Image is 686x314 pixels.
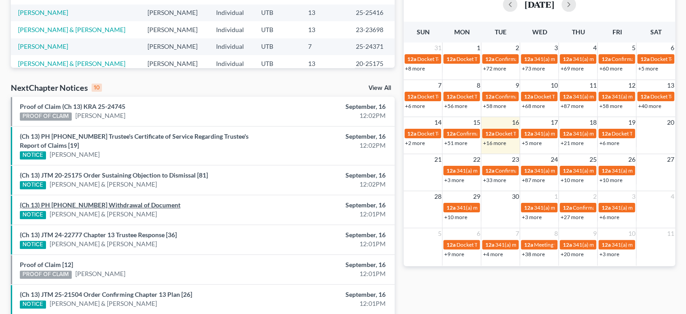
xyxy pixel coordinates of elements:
div: NOTICE [20,211,46,219]
span: 341(a) meeting for [PERSON_NAME] [572,56,659,62]
td: 23-23698 [349,21,395,38]
div: 12:01PM [270,239,386,248]
span: 6 [670,42,675,53]
span: 3 [553,42,558,53]
span: 341(a) meeting for [PERSON_NAME] [456,167,543,174]
td: UTB [254,55,301,72]
a: (Ch 13) JTM 24-22777 Chapter 13 Trustee Response [36] [20,231,177,239]
a: +72 more [483,65,506,72]
span: 28 [433,191,442,202]
td: UTB [254,5,301,21]
td: 13 [301,55,349,72]
span: Docket Text: for [PERSON_NAME] & [PERSON_NAME] [417,93,546,100]
a: +87 more [560,103,583,109]
span: 7 [514,228,520,239]
span: Thu [571,28,585,36]
span: 12a [446,93,455,100]
span: 6 [475,228,481,239]
span: 8 [475,80,481,91]
span: 12a [446,241,455,248]
span: 12a [562,204,571,211]
span: Confirmation hearing for [PERSON_NAME] [572,204,675,211]
a: +87 more [521,177,544,183]
span: Tue [495,28,506,36]
a: [PERSON_NAME] & [PERSON_NAME] [50,239,157,248]
span: 25 [588,154,597,165]
span: 13 [666,80,675,91]
span: 12a [407,93,416,100]
span: Docket Text: for [PERSON_NAME] [534,93,614,100]
span: 12a [562,56,571,62]
span: Docket Text: for [PERSON_NAME] & [PERSON_NAME] [456,56,585,62]
span: 12a [524,204,533,211]
span: 341(a) meeting for [PERSON_NAME] [572,93,659,100]
span: 12a [562,241,571,248]
a: +3 more [444,177,464,183]
span: 341(a) meeting for [PERSON_NAME] [456,204,543,211]
div: NOTICE [20,151,46,159]
a: [PERSON_NAME] [50,150,100,159]
a: [PERSON_NAME] & [PERSON_NAME] [50,180,157,189]
span: 12a [485,241,494,248]
div: NextChapter Notices [11,82,102,93]
div: September, 16 [270,260,386,269]
span: 20 [666,117,675,128]
div: September, 16 [270,290,386,299]
a: +73 more [521,65,544,72]
span: 12 [627,80,636,91]
a: +10 more [599,177,622,183]
span: 12a [562,93,571,100]
div: 12:01PM [270,210,386,219]
div: September, 16 [270,132,386,141]
span: 341(a) meeting for [PERSON_NAME] [534,204,621,211]
span: 27 [666,154,675,165]
div: 12:01PM [270,269,386,278]
span: Confirmation hearing for [PERSON_NAME] [495,93,597,100]
div: 10 [92,84,102,92]
a: +60 more [599,65,622,72]
td: 20-25175 [349,55,395,72]
span: 12a [524,56,533,62]
span: 9 [514,80,520,91]
span: Docket Text: for [PERSON_NAME] & [PERSON_NAME] [495,130,623,137]
span: 12a [601,130,610,137]
span: 10 [627,228,636,239]
span: 5 [437,228,442,239]
a: +58 more [599,103,622,109]
td: 13 [301,21,349,38]
a: [PERSON_NAME] & [PERSON_NAME] [50,210,157,219]
a: +5 more [521,140,541,146]
span: 1 [475,42,481,53]
a: View All [368,85,391,91]
span: 29 [472,191,481,202]
a: +51 more [444,140,467,146]
span: 341(a) meeting for [PERSON_NAME] [572,130,659,137]
a: [PERSON_NAME] [18,42,68,50]
span: 12a [407,130,416,137]
span: 10 [549,80,558,91]
a: +6 more [599,140,619,146]
a: +20 more [560,251,583,258]
span: 11 [666,228,675,239]
td: UTB [254,21,301,38]
span: 24 [549,154,558,165]
span: 26 [627,154,636,165]
a: +10 more [560,177,583,183]
span: 341(a) meeting for [PERSON_NAME] [534,56,621,62]
span: 12a [524,130,533,137]
td: [PERSON_NAME] [140,5,209,21]
span: Docket Text: for [PERSON_NAME] [417,130,498,137]
span: 2 [592,191,597,202]
div: NOTICE [20,181,46,189]
a: +16 more [483,140,506,146]
td: UTB [254,38,301,55]
a: [PERSON_NAME] & [PERSON_NAME] [50,299,157,308]
span: 12a [562,130,571,137]
span: 341(a) meeting for [PERSON_NAME] [572,167,659,174]
span: 12a [524,167,533,174]
span: 12a [640,93,649,100]
span: Confirmation hearing for [PERSON_NAME] [495,56,597,62]
a: +21 more [560,140,583,146]
a: [PERSON_NAME] [18,9,68,16]
a: [PERSON_NAME] [75,111,125,120]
